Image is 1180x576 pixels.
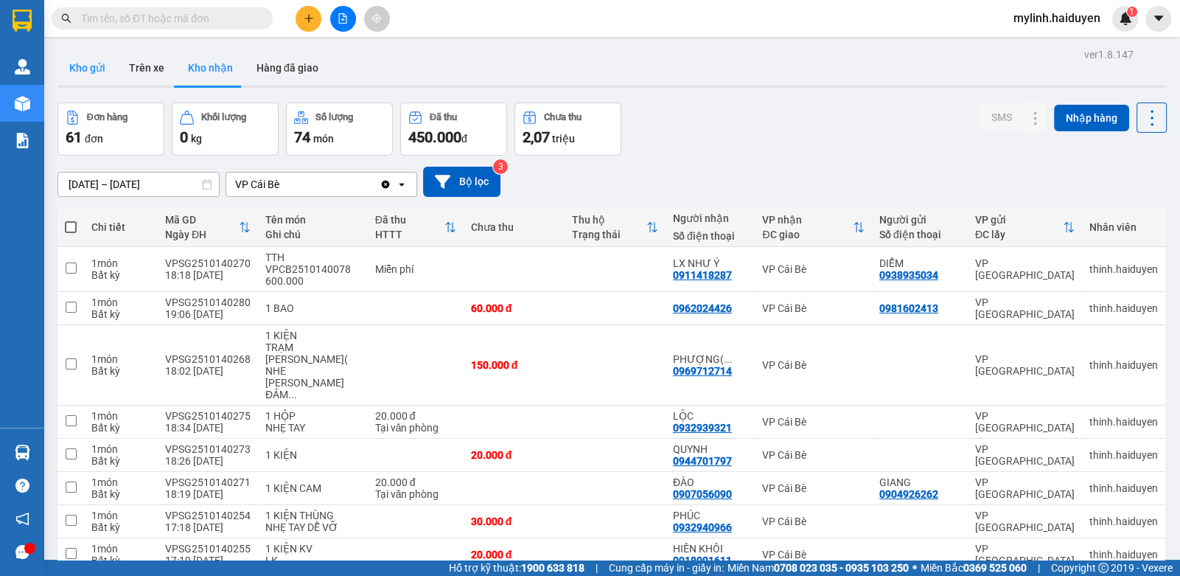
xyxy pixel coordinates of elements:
div: Tại văn phòng [375,422,456,434]
div: VP Cái Bè [762,416,865,428]
div: 1 món [91,296,150,308]
div: HTTT [375,229,444,240]
div: Số điện thoại [673,230,747,242]
button: Khối lượng0kg [172,103,279,156]
div: 1 KIỆN THÙNG [265,510,360,521]
div: Tại văn phòng [375,488,456,500]
span: question-circle [15,479,29,493]
div: 1 KIỆN CAM [265,482,360,494]
div: ĐÀO [673,476,747,488]
sup: 3 [493,159,508,174]
div: Đã thu [430,112,457,122]
img: solution-icon [15,133,30,148]
span: caret-down [1152,12,1165,25]
th: Toggle SortBy [755,208,872,247]
strong: 0369 525 060 [963,562,1027,574]
div: Miễn phí [375,263,456,275]
div: 18:26 [DATE] [165,455,251,467]
div: 1 món [91,510,150,521]
div: Trạng thái [572,229,646,240]
button: Bộ lọc [423,167,500,197]
img: icon-new-feature [1119,12,1132,25]
img: warehouse-icon [15,59,30,74]
div: thinh.haiduyen [1089,263,1158,275]
div: 1 món [91,257,150,269]
div: Số lượng [315,112,353,122]
div: Mã GD [165,214,239,226]
div: VP Cái Bè [762,482,865,494]
svg: Clear value [380,178,391,190]
div: 0904926262 [879,488,938,500]
div: VP [GEOGRAPHIC_DATA] [975,296,1075,320]
input: Tìm tên, số ĐT hoặc mã đơn [81,10,255,27]
div: Ngày ĐH [165,229,239,240]
div: 18:18 [DATE] [165,269,251,281]
strong: 1900 633 818 [521,562,584,574]
div: 18:02 [DATE] [165,365,251,377]
button: Kho nhận [176,50,245,86]
div: Chi tiết [91,221,150,233]
div: 20.000 đ [375,410,456,422]
div: 150.000 đ [471,359,557,371]
div: LK [265,555,360,566]
strong: 0708 023 035 - 0935 103 250 [774,562,909,574]
img: logo-vxr [13,10,32,32]
div: thinh.haiduyen [1089,516,1158,527]
th: Toggle SortBy [968,208,1082,247]
div: thinh.haiduyen [1089,359,1158,371]
span: 2,07 [523,128,550,146]
div: TTH VPCB2510140078 600.000 [265,251,360,287]
div: 18:34 [DATE] [165,422,251,434]
div: Bất kỳ [91,455,150,467]
span: notification [15,512,29,526]
button: Đơn hàng61đơn [57,103,164,156]
div: Chưa thu [471,221,557,233]
div: VPSG2510140270 [165,257,251,269]
div: VP [GEOGRAPHIC_DATA] [975,476,1075,500]
div: 60.000 đ [471,302,557,314]
div: 1 món [91,443,150,455]
div: Người nhận [673,212,747,224]
div: VPSG2510140268 [165,353,251,365]
svg: open [396,178,408,190]
div: VP [GEOGRAPHIC_DATA] [975,353,1075,377]
span: ⚪️ [912,565,917,571]
button: plus [296,6,321,32]
div: Bất kỳ [91,269,150,281]
div: VP Cái Bè [762,263,865,275]
div: PHÚC [673,510,747,521]
input: Selected VP Cái Bè. [281,177,282,192]
div: VP Cái Bè [762,449,865,461]
div: 0981602413 [879,302,938,314]
div: 0918001611 [673,555,732,566]
span: món [313,133,334,145]
div: Bất kỳ [91,308,150,320]
div: LX NHƯ Ý [673,257,747,269]
span: Cung cấp máy in - giấy in: [609,560,724,576]
div: 20.000 đ [471,549,557,561]
span: aim [371,13,382,24]
div: VPSG2510140275 [165,410,251,422]
button: Chưa thu2,07 triệu [514,103,621,156]
span: ... [288,389,297,400]
button: Nhập hàng [1054,105,1129,131]
button: Số lượng74món [286,103,393,156]
div: 30.000 đ [471,516,557,527]
th: Toggle SortBy [368,208,464,247]
div: Đã thu [375,214,444,226]
button: Trên xe [117,50,176,86]
div: thinh.haiduyen [1089,416,1158,428]
span: đơn [85,133,103,145]
div: 0907056090 [673,488,732,500]
div: 1 KIỆN KV [265,543,360,555]
span: message [15,545,29,559]
div: 1 HỘP [265,410,360,422]
div: VPSG2510140254 [165,510,251,521]
div: VP nhận [762,214,853,226]
div: 1 món [91,410,150,422]
div: 18:19 [DATE] [165,488,251,500]
div: ĐC lấy [975,229,1063,240]
div: VPSG2510140280 [165,296,251,308]
div: Bất kỳ [91,365,150,377]
div: Khối lượng [201,112,246,122]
